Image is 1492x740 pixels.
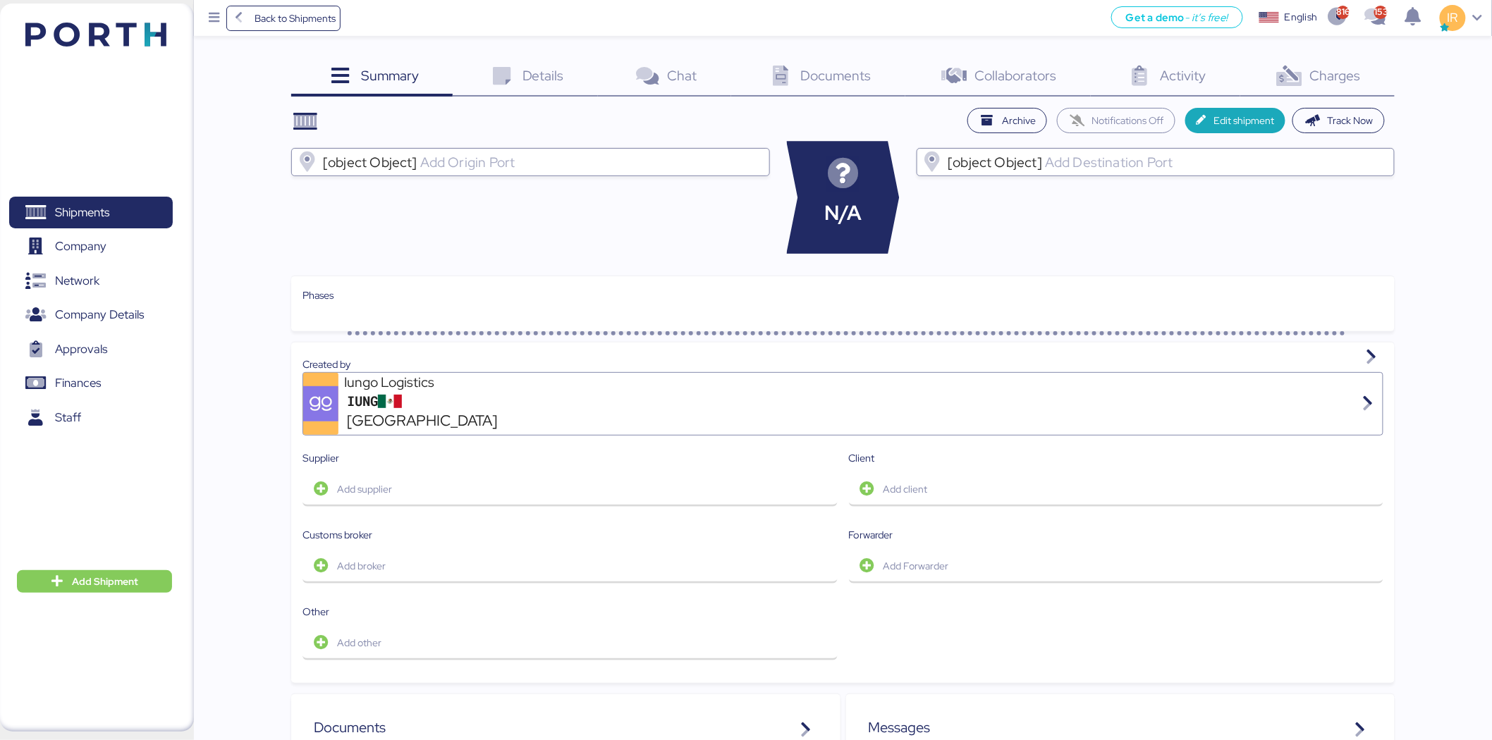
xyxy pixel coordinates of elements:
a: Company Details [9,299,173,331]
span: Back to Shipments [255,10,336,27]
a: Network [9,265,173,297]
span: N/A [824,198,862,228]
input: [object Object] [1042,154,1388,171]
div: Messages [869,717,1372,738]
button: Add other [302,625,837,660]
button: Track Now [1292,108,1385,133]
span: Add other [337,634,381,651]
span: Company [55,236,106,257]
button: Add broker [302,548,837,584]
button: Archive [967,108,1048,133]
span: Track Now [1328,112,1374,129]
span: Add Forwarder [883,557,949,574]
span: Collaborators [975,66,1057,85]
a: Finances [9,367,173,400]
span: Activity [1161,66,1206,85]
span: Edit shipment [1213,112,1274,129]
button: Add Forwarder [849,548,1383,584]
span: Charges [1310,66,1361,85]
button: Menu [202,6,226,30]
input: [object Object] [417,154,764,171]
button: Notifications Off [1057,108,1175,133]
div: Created by [302,357,1383,372]
a: Shipments [9,197,173,229]
span: Add broker [337,557,386,574]
span: Network [55,271,99,291]
button: Edit shipment [1185,108,1286,133]
span: Notifications Off [1092,112,1164,129]
div: English [1285,10,1317,25]
span: Archive [1002,112,1036,129]
span: [object Object] [948,156,1042,168]
div: Documents [314,717,817,738]
div: Iungo Logistics [344,373,513,392]
span: Company Details [55,304,144,325]
a: Company [9,230,173,263]
a: Approvals [9,333,173,366]
button: Add Shipment [17,570,172,593]
span: [object Object] [323,156,417,168]
span: Details [522,66,564,85]
span: IR [1448,8,1458,27]
span: Shipments [55,202,109,223]
button: Add supplier [302,471,837,507]
span: Add client [883,481,928,498]
button: Add client [849,471,1383,507]
span: Staff [55,407,81,428]
div: Phases [302,288,1383,303]
a: Staff [9,401,173,433]
span: [GEOGRAPHIC_DATA] [347,409,497,432]
span: Add Shipment [72,573,138,590]
span: Documents [801,66,872,85]
span: Add supplier [337,481,392,498]
span: Finances [55,373,101,393]
a: Back to Shipments [226,6,341,31]
span: Summary [361,66,419,85]
span: Chat [668,66,697,85]
span: Approvals [55,339,107,359]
